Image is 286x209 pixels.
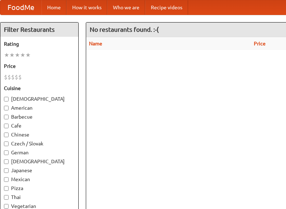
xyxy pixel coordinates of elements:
label: Pizza [4,185,75,192]
label: Japanese [4,167,75,174]
input: Japanese [4,168,9,173]
ng-pluralize: No restaurants found. :-( [90,26,159,33]
a: Recipe videos [145,0,188,15]
li: $ [4,73,8,81]
input: Barbecue [4,115,9,119]
a: Who we are [107,0,145,15]
a: Home [41,0,66,15]
h5: Rating [4,40,75,48]
label: Cafe [4,122,75,129]
label: American [4,104,75,111]
input: Pizza [4,186,9,191]
input: [DEMOGRAPHIC_DATA] [4,97,9,101]
input: [DEMOGRAPHIC_DATA] [4,159,9,164]
label: Thai [4,194,75,201]
li: ★ [25,51,31,59]
label: Czech / Slovak [4,140,75,147]
a: How it works [66,0,107,15]
li: $ [15,73,18,81]
input: Vegetarian [4,204,9,209]
input: Czech / Slovak [4,141,9,146]
a: FoodMe [0,0,41,15]
label: Chinese [4,131,75,138]
label: Mexican [4,176,75,183]
li: ★ [15,51,20,59]
h5: Price [4,63,75,70]
li: $ [11,73,15,81]
input: Mexican [4,177,9,182]
h4: Filter Restaurants [0,23,78,37]
label: [DEMOGRAPHIC_DATA] [4,95,75,103]
input: German [4,150,9,155]
input: Thai [4,195,9,200]
li: ★ [20,51,25,59]
li: $ [8,73,11,81]
label: Barbecue [4,113,75,120]
h5: Cuisine [4,85,75,92]
label: German [4,149,75,156]
input: American [4,106,9,110]
li: $ [18,73,22,81]
input: Chinese [4,133,9,137]
li: ★ [4,51,9,59]
a: Price [254,41,266,46]
a: Name [89,41,102,46]
label: [DEMOGRAPHIC_DATA] [4,158,75,165]
li: ★ [9,51,15,59]
input: Cafe [4,124,9,128]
